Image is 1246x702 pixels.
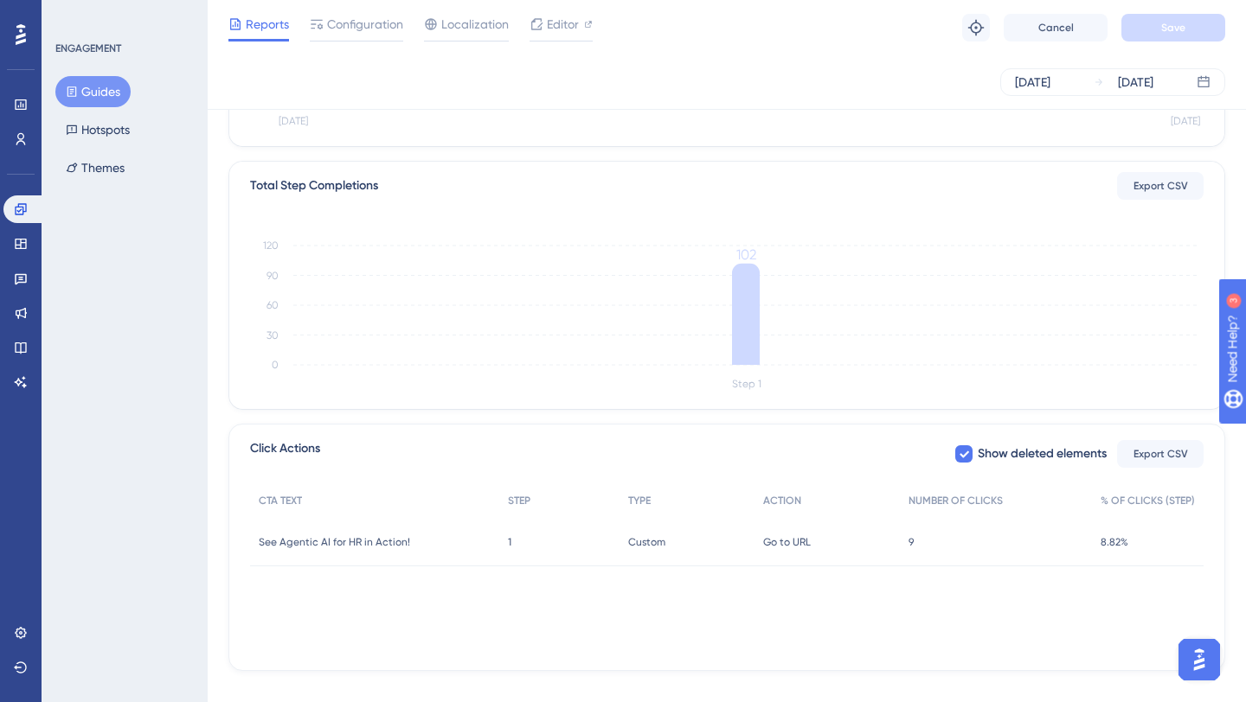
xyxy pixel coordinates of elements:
tspan: 30 [267,329,279,341]
div: 3 [120,9,125,22]
span: % OF CLICKS (STEP) [1101,494,1195,507]
span: Go to URL [763,535,811,549]
button: Export CSV [1117,172,1204,200]
span: Save [1161,21,1185,35]
tspan: 60 [267,299,279,311]
span: Export CSV [1134,447,1188,461]
tspan: 0 [272,359,279,371]
button: Export CSV [1117,440,1204,468]
tspan: [DATE] [1171,115,1200,127]
div: [DATE] [1118,72,1153,93]
iframe: UserGuiding AI Assistant Launcher [1173,634,1225,686]
tspan: [DATE] [279,115,308,127]
tspan: Step 1 [732,378,761,390]
span: See Agentic AI for HR in Action! [259,535,410,549]
span: 1 [508,535,511,549]
span: STEP [508,494,530,507]
span: Reports [246,14,289,35]
span: Show deleted elements [978,444,1107,464]
button: Themes [55,152,135,183]
div: Total Step Completions [250,175,378,196]
button: Guides [55,76,131,107]
tspan: 90 [267,270,279,282]
span: Custom [628,535,665,549]
span: Editor [547,14,579,35]
button: Cancel [1004,14,1108,41]
button: Save [1121,14,1225,41]
span: TYPE [628,494,651,507]
span: Export CSV [1134,179,1188,193]
span: 8.82% [1101,535,1128,549]
div: ENGAGEMENT [55,41,121,55]
span: Localization [441,14,509,35]
span: Configuration [327,14,403,35]
tspan: 102 [736,246,756,263]
tspan: 120 [263,239,279,252]
span: ACTION [763,494,801,507]
span: NUMBER OF CLICKS [909,494,1003,507]
button: Hotspots [55,114,140,145]
span: CTA TEXT [259,494,302,507]
span: Click Actions [250,438,320,469]
div: [DATE] [1015,72,1050,93]
span: 9 [909,535,914,549]
span: Cancel [1038,21,1074,35]
span: Need Help? [41,4,108,25]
